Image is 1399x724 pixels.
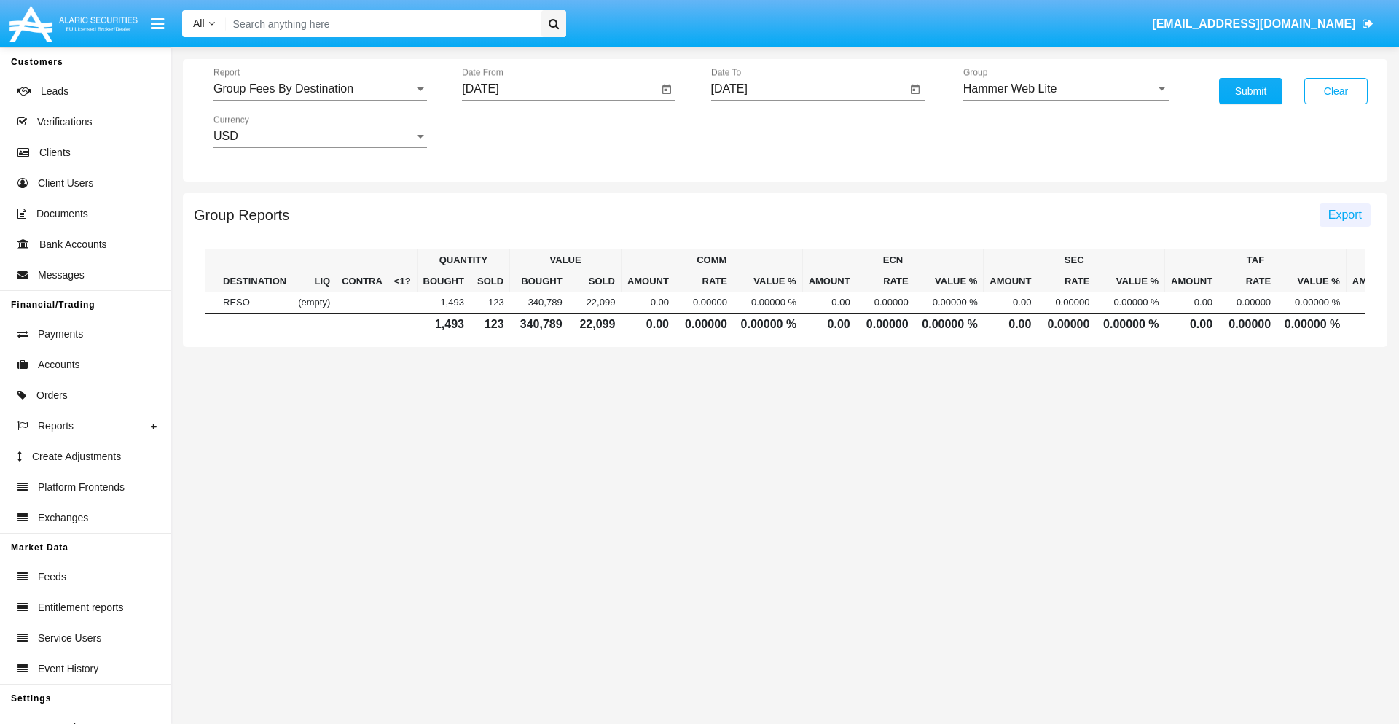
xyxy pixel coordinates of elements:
button: Open calendar [906,81,924,98]
input: Search [226,10,536,37]
td: 0.00 [984,292,1038,314]
td: 1,493 [417,292,470,314]
span: Verifications [37,114,92,130]
td: 0.00000 [856,292,914,314]
td: 0.00000 % [1095,314,1164,335]
span: Bank Accounts [39,237,107,252]
td: 123 [470,292,510,314]
th: VALUE % [1095,270,1164,292]
th: SEC [984,249,1165,271]
td: (empty) [292,292,336,314]
th: VALUE % [914,270,984,292]
td: 0.00000 [1037,292,1095,314]
th: Sold [568,270,622,292]
th: AMOUNT [984,270,1038,292]
button: Open calendar [658,81,675,98]
span: Feeds [38,569,66,585]
td: 0.00 [621,314,675,335]
td: 0.00 [984,314,1038,335]
th: RATE [1037,270,1095,292]
span: Leads [41,84,68,99]
td: 1,493 [417,314,470,335]
th: TAF [1165,249,1347,271]
td: 340,789 [510,292,568,314]
h5: Group Reports [194,209,289,221]
th: DESTINATION [217,249,292,292]
td: 0.00000 % [914,314,984,335]
span: [EMAIL_ADDRESS][DOMAIN_NAME] [1152,17,1355,30]
span: Documents [36,206,88,222]
td: 22,099 [568,314,622,335]
th: RATE [1218,270,1277,292]
td: 123 [470,314,510,335]
th: <1? [388,249,417,292]
td: 340,789 [510,314,568,335]
td: 22,099 [568,292,622,314]
span: Reports [38,419,74,434]
td: 0.00000 % [733,314,802,335]
span: Create Adjustments [32,449,121,464]
th: CONTRA [336,249,388,292]
span: Platform Frontends [38,480,125,495]
th: LIQ [292,249,336,292]
th: AMOUNT [621,270,675,292]
th: Bought [510,270,568,292]
span: Export [1328,209,1362,221]
td: 0.00000 [675,292,733,314]
td: 0.00000 [856,314,914,335]
td: 0.00000 [1218,314,1277,335]
span: Group Fees By Destination [213,82,353,95]
th: ECN [802,249,984,271]
a: All [182,16,226,31]
td: 0.00000 % [914,292,984,314]
th: VALUE % [1277,270,1346,292]
td: 0.00 [802,314,856,335]
img: Logo image [7,2,140,45]
span: Exchanges [38,510,88,526]
th: RATE [675,270,733,292]
span: Accounts [38,357,80,373]
td: RESO [217,292,292,314]
td: 0.00 [621,292,675,314]
th: Sold [470,270,510,292]
td: 0.00000 % [1095,292,1164,314]
span: Messages [38,268,85,283]
span: Payments [38,327,83,342]
a: [EMAIL_ADDRESS][DOMAIN_NAME] [1145,4,1381,44]
td: 0.00000 [675,314,733,335]
span: Client Users [38,176,93,191]
th: VALUE [510,249,622,271]
th: RATE [856,270,914,292]
th: AMOUNT [802,270,856,292]
span: USD [213,130,238,142]
td: 0.00000 % [1277,314,1346,335]
td: 0.00 [1165,314,1219,335]
span: Entitlement reports [38,600,124,615]
td: 0.00000 [1037,314,1095,335]
td: 0.00000 % [1277,292,1346,314]
span: Clients [39,145,71,160]
span: Event History [38,661,98,677]
button: Export [1320,203,1371,227]
button: Clear [1304,78,1368,104]
button: Submit [1219,78,1282,104]
th: VALUE % [733,270,802,292]
span: Service Users [38,631,101,646]
th: COMM [621,249,802,271]
td: 0.00000 % [733,292,802,314]
th: Bought [417,270,470,292]
span: All [193,17,205,29]
th: QUANTITY [417,249,510,271]
td: 0.00 [802,292,856,314]
td: 0.00 [1165,292,1219,314]
td: 0.00000 [1218,292,1277,314]
th: AMOUNT [1165,270,1219,292]
span: Orders [36,388,68,403]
